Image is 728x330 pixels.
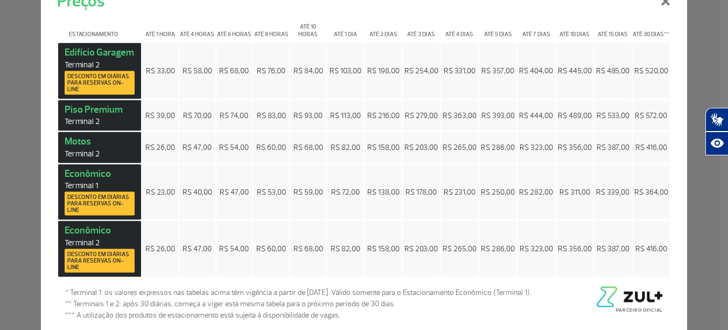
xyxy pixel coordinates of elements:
th: Até 2 dias [365,15,401,42]
span: R$ 331,00 [444,66,475,75]
th: Até 5 dias [479,15,516,42]
span: * Terminal 1: os valores expressos nas tabelas acima têm vigência a partir de [DATE]. Válido some... [65,286,531,298]
span: R$ 254,00 [404,66,438,75]
span: R$ 70,00 [183,111,212,120]
button: Abrir tradutor de língua de sinais. [705,108,728,132]
span: R$ 265,00 [443,244,477,253]
span: R$ 178,00 [405,187,437,196]
span: R$ 489,00 [558,111,592,120]
span: R$ 533,00 [597,111,629,120]
span: ** Terminais 1 e 2: após 30 diárias, começa a viger esta mesma tabela para o próximo período de 3... [65,298,531,309]
span: R$ 363,00 [443,111,477,120]
span: R$ 40,00 [183,187,212,196]
span: R$ 416,00 [635,244,667,253]
span: R$ 282,00 [519,187,553,196]
span: R$ 445,00 [558,66,592,75]
th: Até 10 dias [556,15,593,42]
span: Parceiro Oficial [616,307,663,313]
strong: Edifício Garagem [65,46,135,95]
strong: Motos [65,135,135,159]
div: Plugin de acessibilidade da Hand Talk. [705,108,728,155]
span: R$ 231,00 [444,187,475,196]
span: R$ 39,00 [145,111,175,120]
span: R$ 356,00 [558,244,592,253]
span: R$ 279,00 [405,111,438,120]
span: R$ 82,00 [331,244,360,253]
span: R$ 72,00 [331,187,360,196]
span: R$ 387,00 [597,143,629,152]
th: Até 1 hora [142,15,178,42]
span: R$ 364,00 [634,187,668,196]
span: R$ 404,00 [519,66,553,75]
span: R$ 23,00 [146,187,175,196]
th: Até 8 horas [253,15,289,42]
span: R$ 68,00 [219,66,249,75]
span: R$ 323,00 [520,143,553,152]
span: R$ 68,00 [293,143,323,152]
span: R$ 444,00 [519,111,553,120]
span: R$ 356,00 [558,143,592,152]
span: R$ 26,00 [145,244,175,253]
span: R$ 54,00 [219,143,249,152]
span: R$ 93,00 [293,111,323,120]
span: R$ 113,00 [330,111,361,120]
span: R$ 572,00 [635,111,667,120]
button: Abrir recursos assistivos. [705,132,728,155]
span: *** A utilização dos produtos de estacionamento está sujeita à disponibilidade de vagas. [65,309,531,320]
th: Até 10 horas [290,15,326,42]
span: R$ 60,00 [256,244,286,253]
span: R$ 47,00 [183,244,212,253]
span: R$ 286,00 [481,244,515,253]
span: Desconto em diárias para reservas on-line [67,251,132,270]
span: R$ 339,00 [596,187,629,196]
span: Terminal 2 [65,59,135,70]
span: Terminal 2 [65,237,135,247]
th: Estacionamento [58,15,141,42]
span: R$ 520,00 [634,66,668,75]
span: R$ 138,00 [367,187,400,196]
span: R$ 250,00 [481,187,515,196]
strong: Piso Premium [65,103,135,127]
span: R$ 59,00 [293,187,323,196]
span: R$ 47,00 [183,143,212,152]
span: R$ 60,00 [256,143,286,152]
th: Até 30 dias** [633,15,670,42]
span: R$ 387,00 [597,244,629,253]
span: R$ 203,00 [404,143,438,152]
span: R$ 323,00 [520,244,553,253]
span: R$ 47,00 [220,187,249,196]
span: R$ 68,00 [293,244,323,253]
span: R$ 103,00 [330,66,361,75]
span: Terminal 2 [65,148,135,159]
img: logo-zul-black.png [594,286,663,307]
span: R$ 393,00 [481,111,515,120]
th: Até 4 horas [179,15,215,42]
span: Desconto em diárias para reservas on-line [67,73,132,92]
span: R$ 53,00 [257,187,286,196]
strong: Econômico [65,167,135,216]
span: R$ 416,00 [635,143,667,152]
span: R$ 54,00 [219,244,249,253]
span: Desconto em diárias para reservas on-line [67,194,132,214]
span: R$ 485,00 [596,66,629,75]
span: R$ 198,00 [367,66,400,75]
span: R$ 311,00 [559,187,590,196]
th: Até 15 dias [594,15,632,42]
strong: Econômico [65,224,135,273]
span: R$ 203,00 [404,244,438,253]
span: R$ 26,00 [145,143,175,152]
span: R$ 82,00 [331,143,360,152]
th: Até 3 dias [403,15,440,42]
th: Até 4 dias [441,15,478,42]
span: R$ 33,00 [146,66,175,75]
span: R$ 74,00 [220,111,248,120]
span: R$ 84,00 [293,66,323,75]
span: R$ 286,00 [481,143,515,152]
th: Até 6 horas [216,15,253,42]
span: R$ 265,00 [443,143,477,152]
span: R$ 357,00 [481,66,514,75]
span: R$ 58,00 [183,66,212,75]
th: Até 7 dias [517,15,555,42]
th: Até 1 dia [327,15,363,42]
span: R$ 158,00 [367,143,400,152]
